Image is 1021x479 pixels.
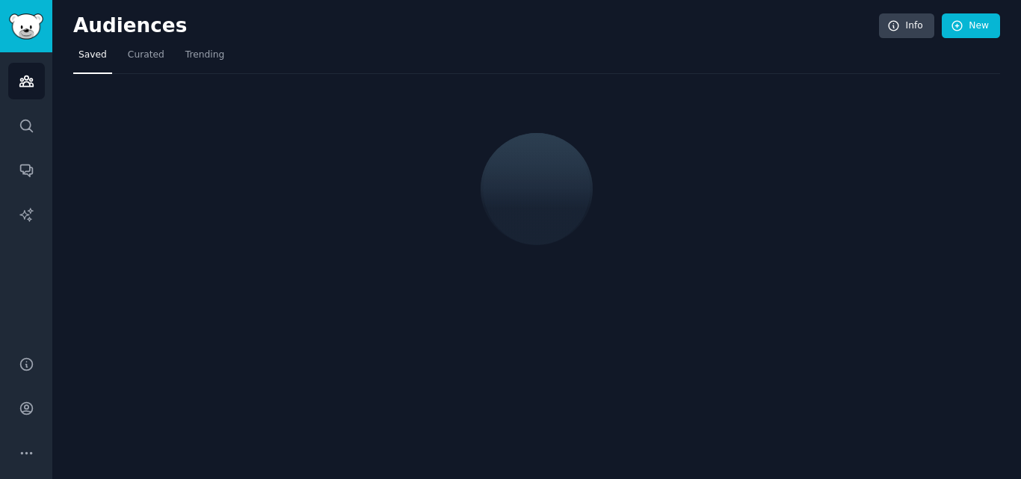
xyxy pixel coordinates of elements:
span: Trending [185,49,224,62]
h2: Audiences [73,14,879,38]
span: Saved [78,49,107,62]
a: New [942,13,1000,39]
a: Info [879,13,934,39]
a: Curated [123,43,170,74]
img: GummySearch logo [9,13,43,40]
a: Trending [180,43,229,74]
span: Curated [128,49,164,62]
a: Saved [73,43,112,74]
